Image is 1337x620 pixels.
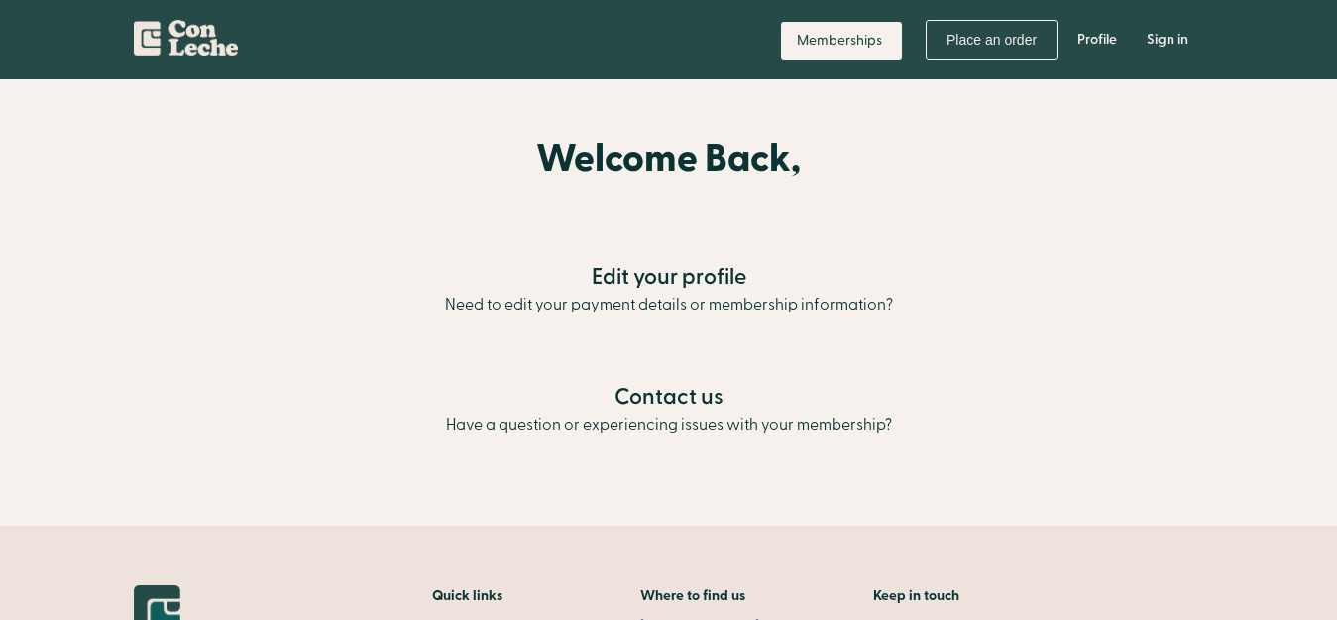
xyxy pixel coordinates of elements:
h5: Where to find us [640,585,745,606]
a: Sign in [1132,10,1203,69]
a: Place an order [926,20,1058,60]
a: home [134,10,238,63]
h2: Quick links [432,585,545,606]
h5: Keep in touch [873,585,959,606]
a: Profile [1062,10,1132,69]
a: Memberships [781,22,902,60]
